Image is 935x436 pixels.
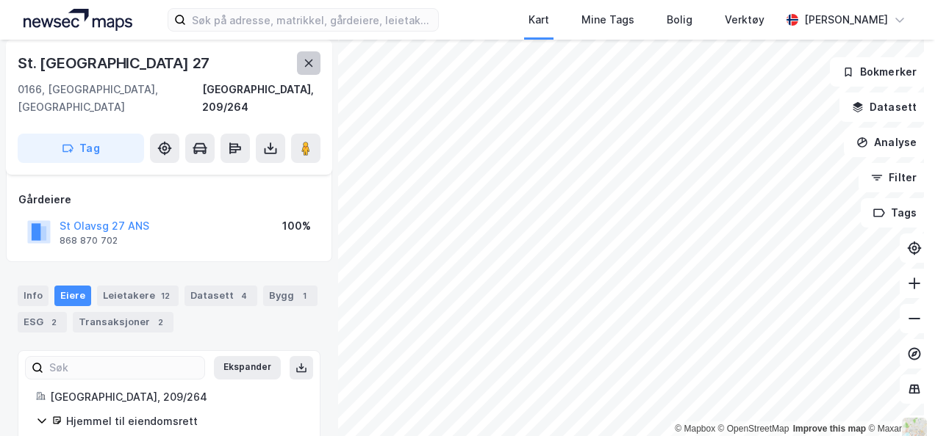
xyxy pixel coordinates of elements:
[185,286,257,306] div: Datasett
[18,134,144,163] button: Tag
[186,9,437,31] input: Søk på adresse, matrikkel, gårdeiere, leietakere eller personer
[793,424,866,434] a: Improve this map
[859,163,929,192] button: Filter
[153,315,168,330] div: 2
[202,81,320,116] div: [GEOGRAPHIC_DATA], 209/264
[861,366,935,436] iframe: Chat Widget
[43,357,204,379] input: Søk
[839,92,929,122] button: Datasett
[18,51,212,75] div: St. [GEOGRAPHIC_DATA] 27
[46,315,61,330] div: 2
[297,288,312,303] div: 1
[263,286,318,306] div: Bygg
[24,9,132,31] img: logo.a4113a55bc3d86da70a041830d287a7e.svg
[667,11,692,29] div: Bolig
[581,11,634,29] div: Mine Tags
[18,312,67,333] div: ESG
[282,217,311,235] div: 100%
[718,424,789,434] a: OpenStreetMap
[861,198,929,228] button: Tags
[237,288,251,303] div: 4
[725,11,764,29] div: Verktøy
[97,286,179,306] div: Leietakere
[158,288,173,303] div: 12
[804,11,888,29] div: [PERSON_NAME]
[60,235,118,247] div: 868 870 702
[214,356,281,379] button: Ekspander
[73,312,173,333] div: Transaksjoner
[844,128,929,157] button: Analyse
[18,81,202,116] div: 0166, [GEOGRAPHIC_DATA], [GEOGRAPHIC_DATA]
[50,388,302,406] div: [GEOGRAPHIC_DATA], 209/264
[54,286,91,306] div: Eiere
[18,191,320,208] div: Gårdeiere
[675,424,715,434] a: Mapbox
[66,413,302,430] div: Hjemmel til eiendomsrett
[529,11,549,29] div: Kart
[18,286,49,306] div: Info
[861,366,935,436] div: Kontrollprogram for chat
[830,57,929,87] button: Bokmerker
